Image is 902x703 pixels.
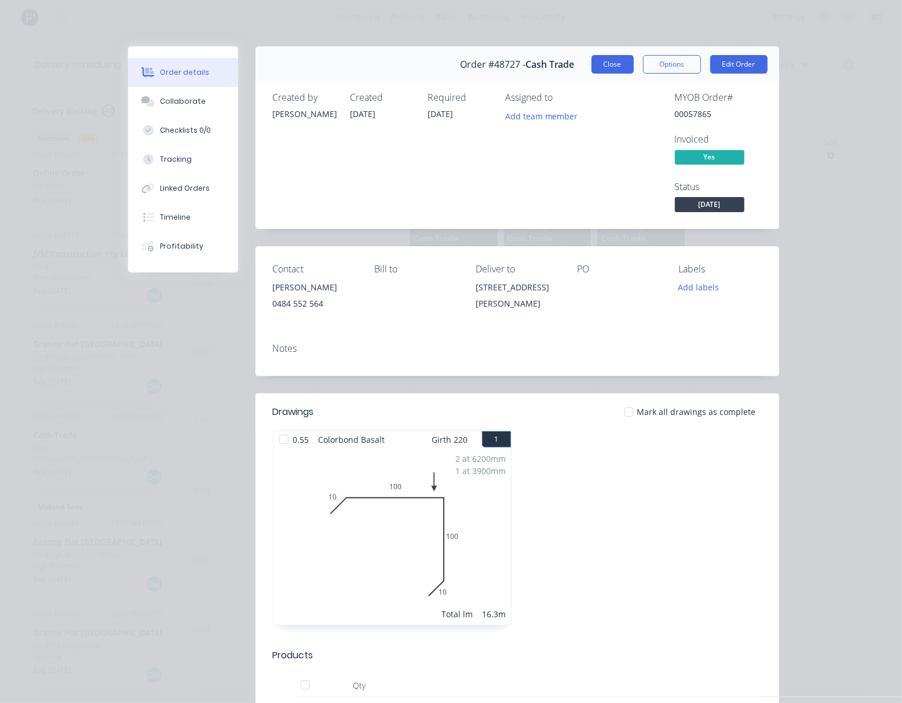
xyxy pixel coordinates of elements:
div: Invoiced [675,134,762,145]
button: Add team member [499,108,584,123]
div: Checklists 0/0 [160,125,211,136]
div: Linked Orders [160,183,210,194]
div: Order details [160,67,209,78]
div: 16.3m [483,608,506,620]
div: [PERSON_NAME] [273,108,337,120]
button: Timeline [128,203,238,232]
div: Notes [273,343,762,354]
div: Timeline [160,212,191,223]
div: Qty [325,674,395,697]
div: Tracking [160,154,192,165]
div: 010100100102 at 6200mm1 at 3900mmTotal lm16.3m [273,448,511,625]
span: Girth 220 [432,431,468,448]
button: Collaborate [128,87,238,116]
div: 2 at 6200mm [456,453,506,465]
div: Drawings [273,405,314,419]
span: [DATE] [350,108,376,119]
div: [STREET_ADDRESS][PERSON_NAME] [476,279,558,312]
div: [STREET_ADDRESS][PERSON_NAME] [476,279,558,316]
span: [DATE] [675,197,744,212]
div: Required [428,92,492,103]
div: 00057865 [675,108,762,120]
span: [DATE] [428,108,454,119]
span: Yes [675,150,744,165]
div: [PERSON_NAME]0484 552 564 [273,279,356,316]
div: 1 at 3900mm [456,465,506,477]
div: Assigned to [506,92,622,103]
button: Add labels [672,279,725,295]
button: [DATE] [675,197,744,214]
div: Bill to [374,264,457,275]
button: Edit Order [710,55,768,74]
div: Total lm [442,608,473,620]
span: Mark all drawings as complete [637,406,756,418]
button: Close [591,55,634,74]
span: Order #48727 - [460,59,525,70]
div: Products [273,649,313,662]
div: Created by [273,92,337,103]
button: Tracking [128,145,238,174]
button: Options [643,55,701,74]
button: Order details [128,58,238,87]
button: Checklists 0/0 [128,116,238,145]
div: PO [577,264,660,275]
div: Deliver to [476,264,558,275]
div: Status [675,181,762,192]
div: MYOB Order # [675,92,762,103]
div: [PERSON_NAME] [273,279,356,296]
div: Created [350,92,414,103]
button: 1 [482,431,511,447]
div: Collaborate [160,96,206,107]
div: Contact [273,264,356,275]
span: Colorbond Basalt [314,431,390,448]
span: 0.55 [289,431,314,448]
button: Add team member [506,108,585,123]
span: Cash Trade [525,59,574,70]
button: Linked Orders [128,174,238,203]
button: Profitability [128,232,238,261]
div: 0484 552 564 [273,296,356,312]
div: Profitability [160,241,203,252]
div: Labels [678,264,761,275]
